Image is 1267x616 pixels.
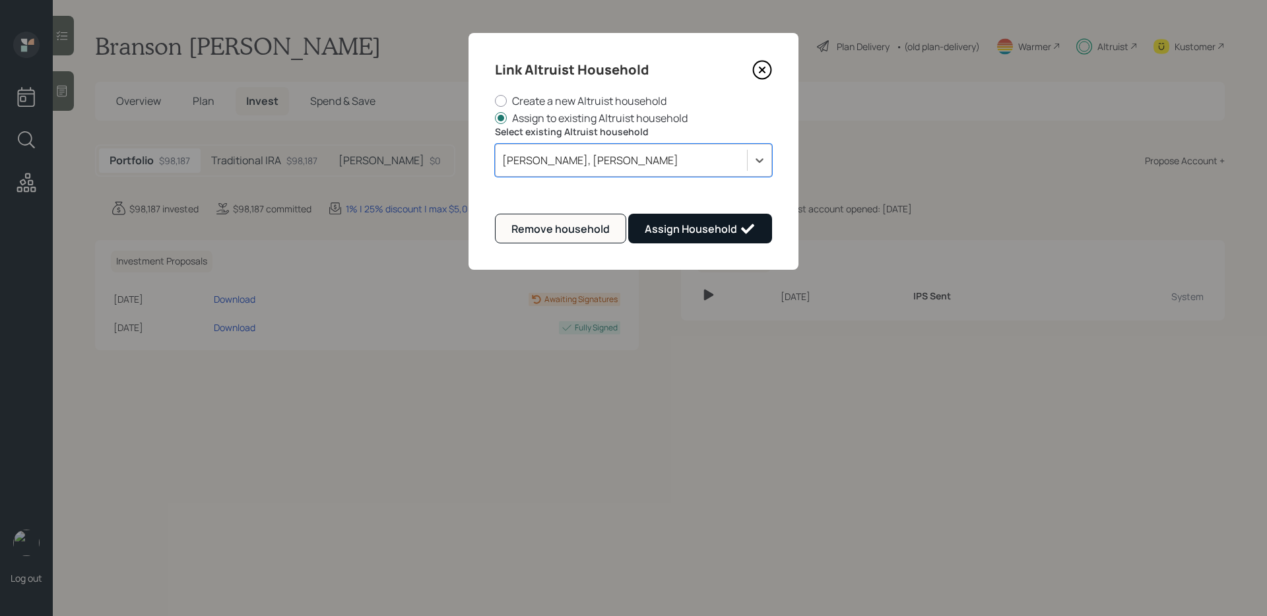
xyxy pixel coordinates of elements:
label: Assign to existing Altruist household [495,111,772,125]
div: Remove household [511,221,610,237]
label: Select existing Altruist household [495,125,772,139]
label: Create a new Altruist household [495,94,772,108]
div: [PERSON_NAME], [PERSON_NAME] [502,153,678,168]
button: Remove household [495,214,626,243]
button: Assign Household [628,214,772,243]
h4: Link Altruist Household [495,59,649,80]
div: Assign Household [645,221,756,237]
